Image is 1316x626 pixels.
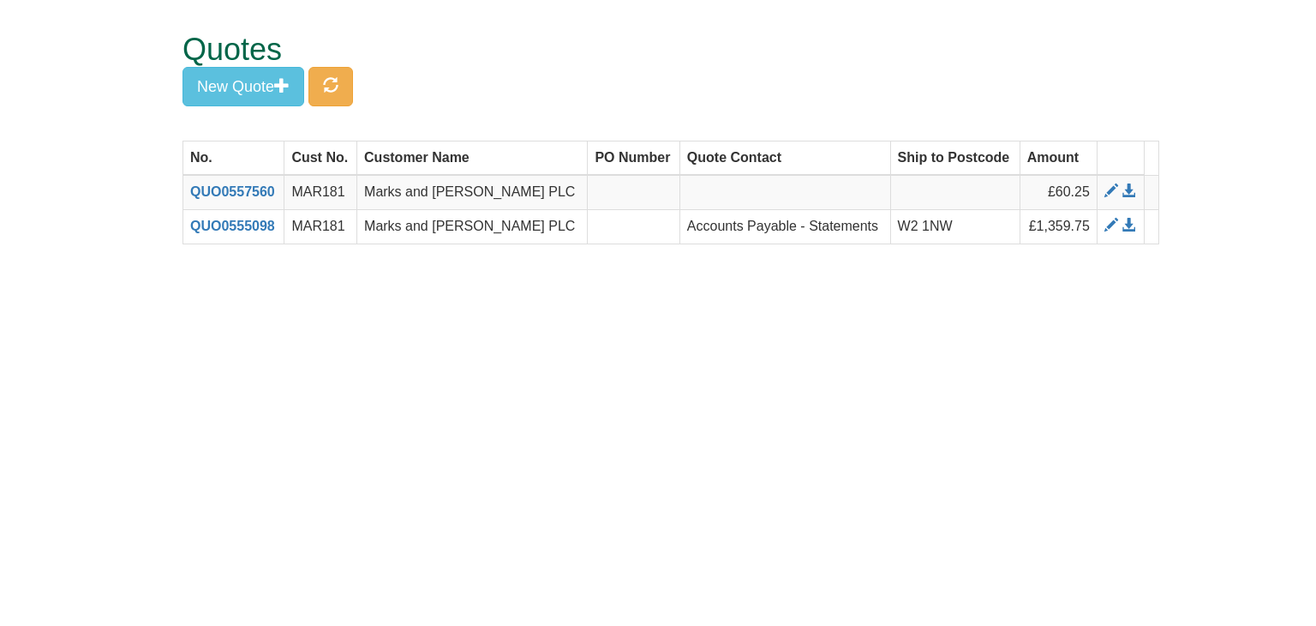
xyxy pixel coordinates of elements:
td: MAR181 [284,210,357,244]
th: Ship to Postcode [890,141,1020,175]
a: QUO0555098 [190,219,275,233]
th: Cust No. [284,141,357,175]
a: QUO0557560 [190,184,275,199]
h1: Quotes [182,33,1095,67]
td: MAR181 [284,175,357,209]
th: Quote Contact [679,141,890,175]
th: Amount [1020,141,1097,175]
td: Accounts Payable - Statements [679,210,890,244]
td: W2 1NW [890,210,1020,244]
th: PO Number [588,141,679,175]
td: Marks and [PERSON_NAME] PLC [357,175,588,209]
th: No. [183,141,284,175]
td: £1,359.75 [1020,210,1097,244]
th: Customer Name [357,141,588,175]
td: Marks and [PERSON_NAME] PLC [357,210,588,244]
td: £60.25 [1020,175,1097,209]
button: New Quote [182,67,304,106]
